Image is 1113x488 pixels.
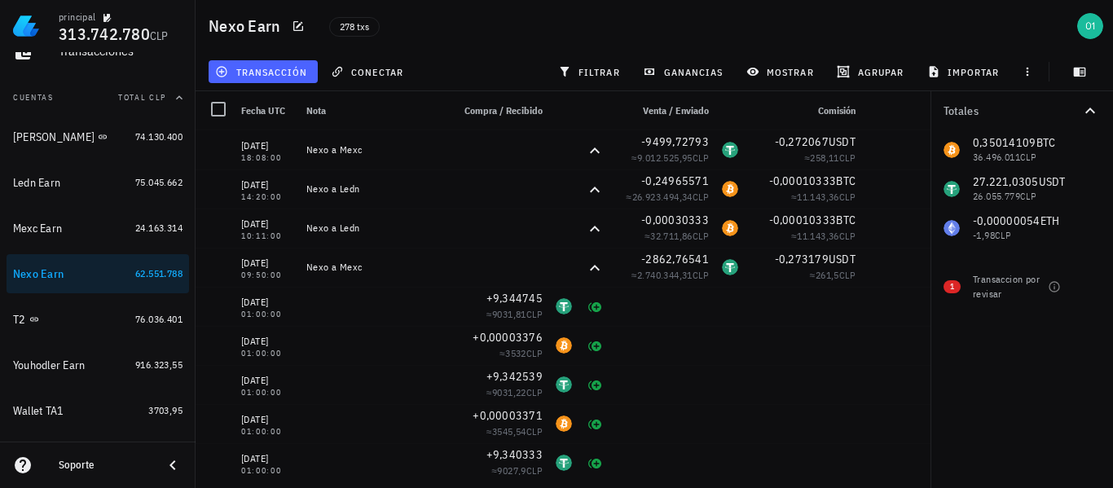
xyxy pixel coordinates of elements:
div: avatar [1077,13,1103,39]
div: [PERSON_NAME] [13,130,95,144]
div: 01:00:00 [241,467,293,475]
div: [DATE] [241,138,293,154]
span: 11.143,36 [797,230,839,242]
span: -9499,72793 [641,134,709,149]
span: 9.012.525,95 [637,152,693,164]
div: Mexc Earn [13,222,62,235]
div: 10:11:00 [241,232,293,240]
span: 74.130.400 [135,130,183,143]
span: -0,00010333 [769,174,837,188]
div: 01:00:00 [241,310,293,319]
div: Compra / Recibido [445,91,549,130]
div: [DATE] [241,372,293,389]
button: transacción [209,60,318,83]
div: [DATE] [241,177,293,193]
span: +9,342539 [486,369,543,384]
button: conectar [324,60,414,83]
div: 01:00:00 [241,428,293,436]
div: [DATE] [241,411,293,428]
span: CLP [693,191,709,203]
div: BTC-icon [556,337,572,354]
span: ≈ [631,269,709,281]
div: USDT-icon [722,142,738,158]
button: filtrar [552,60,630,83]
span: CLP [839,230,856,242]
span: ≈ [491,464,543,477]
span: ≈ [486,425,543,437]
a: Mexc Earn 24.163.314 [7,209,189,248]
div: BTC-icon [722,181,738,197]
h1: Nexo Earn [209,13,287,39]
span: Venta / Enviado [643,104,709,117]
div: Totales [944,105,1080,117]
span: -2862,76541 [641,252,709,266]
div: T2 [13,313,26,327]
div: USDT-icon [556,376,572,393]
span: 2.740.344,31 [637,269,693,281]
span: conectar [334,65,403,78]
div: BTC-icon [556,415,572,432]
span: CLP [526,386,543,398]
span: 3545,54 [492,425,526,437]
button: importar [920,60,1010,83]
span: importar [930,65,1000,78]
span: ≈ [791,191,856,203]
span: ≈ [486,308,543,320]
div: Youhodler Earn [13,358,86,372]
span: -0,00010333 [769,213,837,227]
span: CLP [839,269,856,281]
span: ≈ [804,152,856,164]
button: mostrar [740,60,824,83]
span: agrupar [840,65,904,78]
span: CLP [693,230,709,242]
span: 24.163.314 [135,222,183,234]
div: [DATE] [241,216,293,232]
span: +9,344745 [486,291,543,306]
span: transacción [218,65,307,78]
span: -0,00030333 [641,213,709,227]
button: CuentasTotal CLP [7,78,189,117]
span: 3703,95 [148,404,183,416]
div: BTC-icon [722,220,738,236]
span: 1 [950,280,954,293]
div: 18:08:00 [241,154,293,162]
span: CLP [693,152,709,164]
div: Wallet TA1 [13,404,64,418]
span: 76.036.401 [135,313,183,325]
span: CLP [526,425,543,437]
span: +0,00003371 [473,408,543,423]
span: 916.323,55 [135,358,183,371]
div: Nexo Earn [13,267,64,281]
span: ≈ [791,230,856,242]
span: Compra / Recibido [464,104,543,117]
span: CLP [839,152,856,164]
span: CLP [526,464,543,477]
div: Nota [300,91,445,130]
span: CLP [526,347,543,359]
a: T2 76.036.401 [7,300,189,339]
span: 9027,9 [497,464,526,477]
span: BTC [836,213,856,227]
div: principal [59,11,96,24]
div: Comisión [745,91,862,130]
span: -0,273179 [775,252,829,266]
span: -0,24965571 [641,174,709,188]
span: 261,5 [816,269,839,281]
div: Nexo a Ledn [306,222,438,235]
div: Nexo a Mexc [306,143,438,156]
span: filtrar [561,65,620,78]
span: ≈ [644,230,709,242]
span: 258,11 [810,152,838,164]
span: 26.923.494,34 [632,191,693,203]
button: agrupar [830,60,913,83]
div: Nexo a Mexc [306,261,438,274]
span: 3532 [505,347,526,359]
span: CLP [150,29,169,43]
button: Totales [930,91,1113,130]
img: LedgiFi [13,13,39,39]
span: ≈ [486,386,543,398]
div: Soporte [59,459,150,472]
div: [DATE] [241,255,293,271]
span: 313.742.780 [59,23,150,45]
span: ganancias [646,65,723,78]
